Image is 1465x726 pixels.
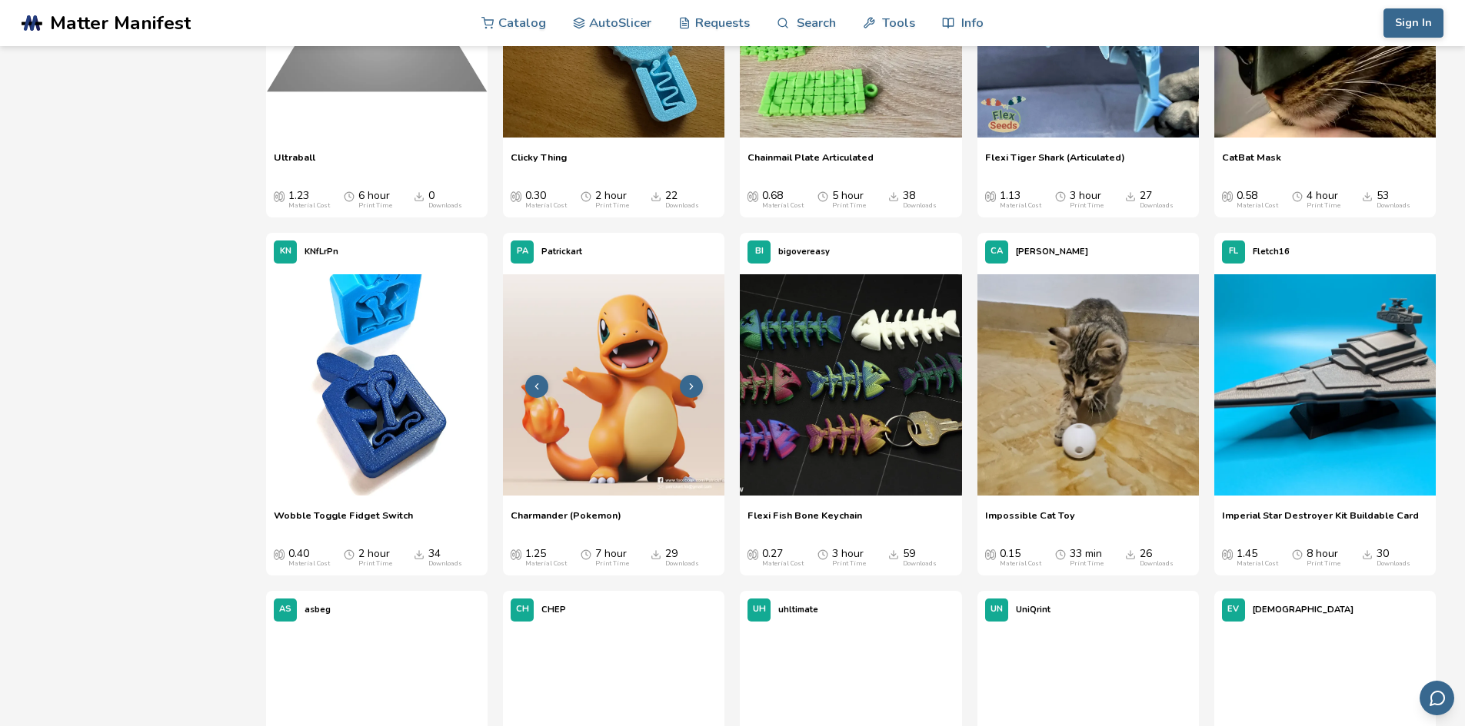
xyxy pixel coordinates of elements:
[817,190,828,202] span: Average Print Time
[581,548,591,560] span: Average Print Time
[525,548,567,568] div: 1.25
[1377,548,1410,568] div: 30
[1000,190,1041,210] div: 1.13
[1307,548,1340,568] div: 8 hour
[985,151,1125,174] a: Flexi Tiger Shark (Articulated)
[595,190,629,210] div: 2 hour
[1070,548,1104,568] div: 33 min
[595,202,629,210] div: Print Time
[762,202,804,210] div: Material Cost
[428,190,462,210] div: 0
[595,548,629,568] div: 7 hour
[903,202,937,210] div: Downloads
[1227,605,1239,615] span: EV
[1140,202,1174,210] div: Downloads
[358,548,392,568] div: 2 hour
[1307,202,1340,210] div: Print Time
[344,190,355,202] span: Average Print Time
[541,244,582,260] p: Patrickart
[288,548,330,568] div: 0.40
[1222,548,1233,560] span: Average Cost
[428,548,462,568] div: 34
[1237,548,1278,568] div: 1.45
[358,190,392,210] div: 6 hour
[511,548,521,560] span: Average Cost
[753,605,766,615] span: UH
[1362,190,1373,202] span: Downloads
[665,560,699,568] div: Downloads
[305,244,338,260] p: KNfLrPn
[511,151,567,174] a: Clicky Thing
[651,190,661,202] span: Downloads
[1070,190,1104,210] div: 3 hour
[1000,548,1041,568] div: 0.15
[358,560,392,568] div: Print Time
[525,560,567,568] div: Material Cost
[1292,190,1303,202] span: Average Print Time
[525,190,567,210] div: 0.30
[1125,548,1136,560] span: Downloads
[1237,190,1278,210] div: 0.58
[651,548,661,560] span: Downloads
[1222,190,1233,202] span: Average Cost
[903,190,937,210] div: 38
[762,190,804,210] div: 0.68
[985,190,996,202] span: Average Cost
[1253,602,1353,618] p: [DEMOGRAPHIC_DATA]
[50,12,191,34] span: Matter Manifest
[985,548,996,560] span: Average Cost
[1237,202,1278,210] div: Material Cost
[1377,202,1410,210] div: Downloads
[888,190,899,202] span: Downloads
[832,190,866,210] div: 5 hour
[747,151,874,174] a: Chainmail Plate Articulated
[428,560,462,568] div: Downloads
[1222,509,1419,532] a: Imperial Star Destroyer Kit Buildable Card
[1140,548,1174,568] div: 26
[274,151,315,174] a: Ultraball
[280,247,291,257] span: KN
[274,190,285,202] span: Average Cost
[1292,548,1303,560] span: Average Print Time
[1070,560,1104,568] div: Print Time
[1229,247,1238,257] span: FL
[755,247,764,257] span: BI
[1307,190,1340,210] div: 4 hour
[288,190,330,210] div: 1.23
[1055,548,1066,560] span: Average Print Time
[1125,190,1136,202] span: Downloads
[414,190,425,202] span: Downloads
[274,548,285,560] span: Average Cost
[305,602,331,618] p: asbeg
[1016,602,1050,618] p: UniQrint
[1140,560,1174,568] div: Downloads
[665,190,699,210] div: 22
[581,190,591,202] span: Average Print Time
[665,548,699,568] div: 29
[511,190,521,202] span: Average Cost
[525,202,567,210] div: Material Cost
[1253,244,1290,260] p: Fletch16
[428,202,462,210] div: Downloads
[358,202,392,210] div: Print Time
[747,190,758,202] span: Average Cost
[1055,190,1066,202] span: Average Print Time
[991,605,1003,615] span: UN
[274,509,413,532] a: Wobble Toggle Fidget Switch
[1016,244,1088,260] p: [PERSON_NAME]
[414,548,425,560] span: Downloads
[747,509,862,532] a: Flexi Fish Bone Keychain
[1420,681,1454,715] button: Send feedback via email
[1362,548,1373,560] span: Downloads
[778,602,818,618] p: uhltimate
[288,560,330,568] div: Material Cost
[1000,560,1041,568] div: Material Cost
[762,560,804,568] div: Material Cost
[517,247,528,257] span: PA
